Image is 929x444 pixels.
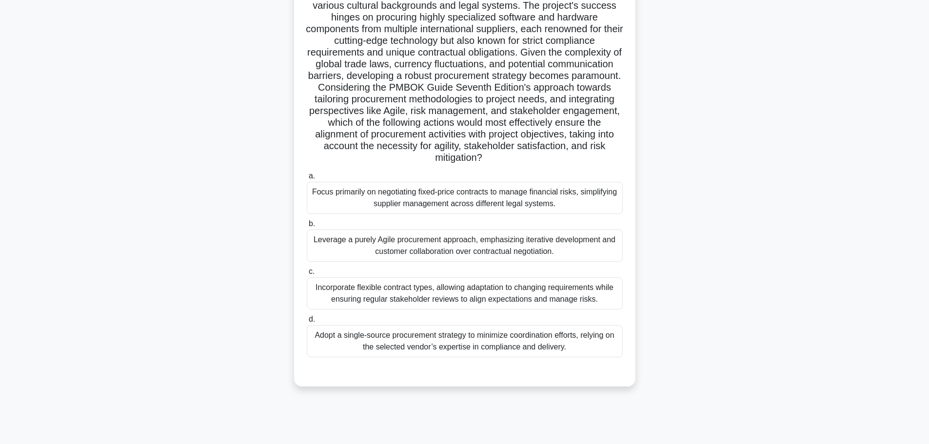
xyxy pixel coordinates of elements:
[309,172,315,180] span: a.
[307,277,623,309] div: Incorporate flexible contract types, allowing adaptation to changing requirements while ensuring ...
[307,182,623,214] div: Focus primarily on negotiating fixed-price contracts to manage financial risks, simplifying suppl...
[307,230,623,262] div: Leverage a purely Agile procurement approach, emphasizing iterative development and customer coll...
[309,315,315,323] span: d.
[307,325,623,357] div: Adopt a single-source procurement strategy to minimize coordination efforts, relying on the selec...
[309,267,315,275] span: c.
[309,219,315,228] span: b.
